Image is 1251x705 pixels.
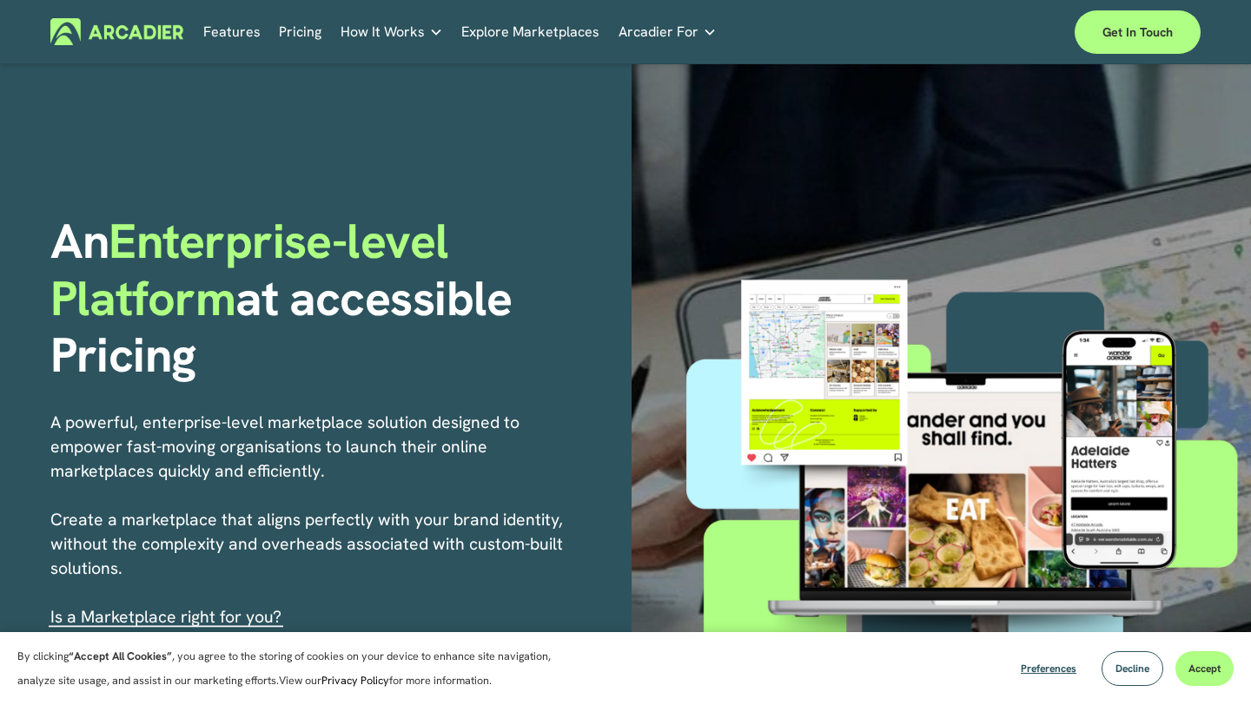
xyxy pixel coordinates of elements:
span: Decline [1115,662,1149,675]
a: Privacy Policy [321,673,389,688]
button: Preferences [1008,651,1089,686]
h1: An at accessible Pricing [50,213,619,384]
span: How It Works [341,20,425,44]
p: A powerful, enterprise-level marketplace solution designed to empower fast-moving organisations t... [50,411,572,629]
a: Pricing [279,18,321,45]
p: By clicking , you agree to the storing of cookies on your device to enhance site navigation, anal... [17,644,582,693]
a: folder dropdown [341,18,443,45]
a: folder dropdown [619,18,717,45]
iframe: Chat Widget [1164,622,1251,705]
span: Preferences [1021,662,1076,675]
strong: “Accept All Cookies” [69,649,172,663]
a: Get in touch [1075,10,1201,54]
span: Enterprise-level Platform [50,209,460,330]
span: I [50,606,281,628]
a: Features [203,18,261,45]
span: Arcadier For [619,20,698,44]
img: Arcadier [50,18,183,45]
a: s a Marketplace right for you? [55,606,281,628]
a: Explore Marketplaces [461,18,599,45]
button: Decline [1102,651,1163,686]
div: Chat-Widget [1164,622,1251,705]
